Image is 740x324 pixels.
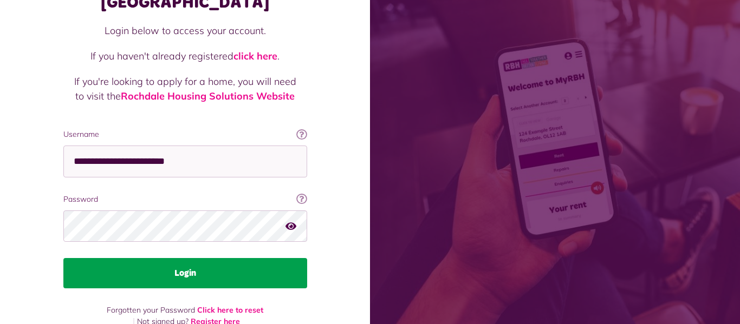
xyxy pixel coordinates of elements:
[63,194,307,205] label: Password
[107,305,195,315] span: Forgotten your Password
[233,50,277,62] a: click here
[74,23,296,38] p: Login below to access your account.
[74,49,296,63] p: If you haven't already registered .
[197,305,263,315] a: Click here to reset
[74,74,296,103] p: If you're looking to apply for a home, you will need to visit the
[121,90,295,102] a: Rochdale Housing Solutions Website
[63,258,307,288] button: Login
[63,129,307,140] label: Username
